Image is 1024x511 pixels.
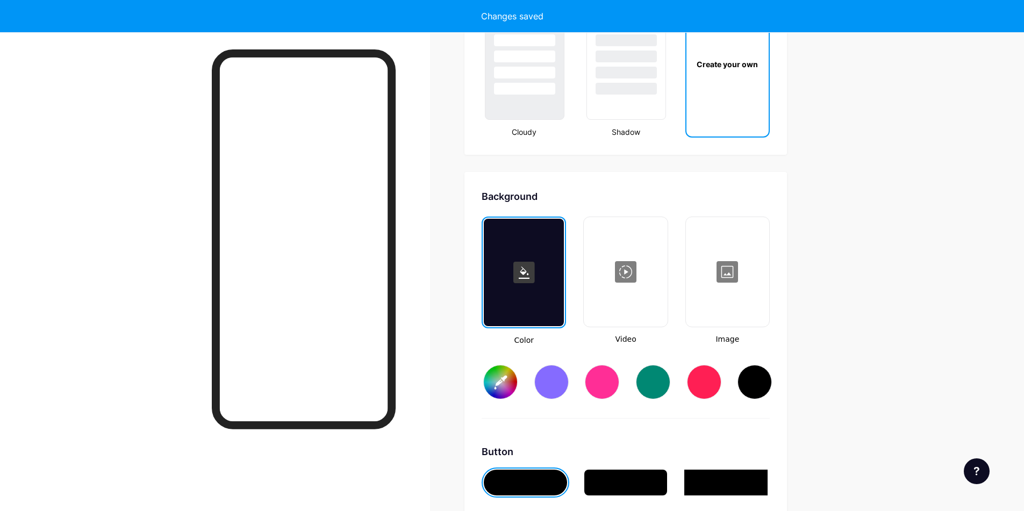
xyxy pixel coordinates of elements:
span: Image [685,334,770,345]
div: Background [482,189,770,204]
div: Shadow [583,126,668,138]
span: Video [583,334,668,345]
div: Changes saved [481,10,543,23]
div: Button [482,444,770,459]
div: Cloudy [482,126,566,138]
div: Create your own [688,59,767,70]
span: Color [482,335,566,346]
